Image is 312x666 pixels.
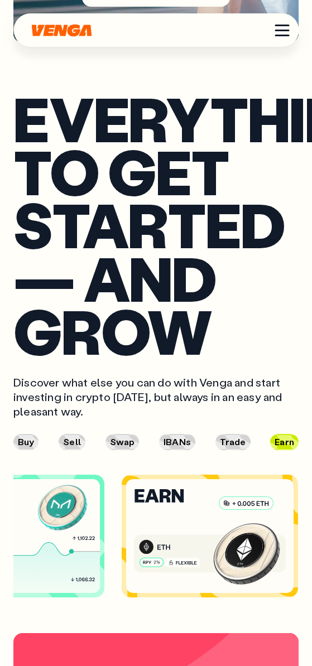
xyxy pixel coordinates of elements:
[105,434,140,450] button: Swap
[270,434,299,450] button: Earn
[13,91,299,357] h2: Everything to get started — and grow
[215,434,251,450] button: Trade
[13,375,299,418] p: Discover what else you can do with Venga and start investing in crypto [DATE], but always in an e...
[159,434,195,450] button: IBANs
[59,434,85,450] button: Sell
[30,24,93,37] svg: Home
[273,21,291,39] button: Menu
[13,434,39,450] button: Buy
